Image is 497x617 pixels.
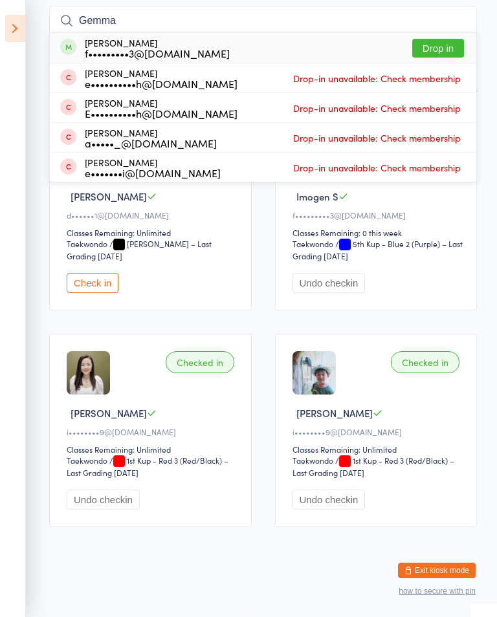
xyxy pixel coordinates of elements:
[67,351,110,395] img: image1694157638.png
[71,189,147,203] span: [PERSON_NAME]
[412,39,464,58] button: Drop in
[290,69,464,88] span: Drop-in unavailable: Check membership
[293,490,366,510] button: Undo checkin
[166,351,234,373] div: Checked in
[293,351,336,395] img: image1694157668.png
[391,351,459,373] div: Checked in
[290,128,464,147] span: Drop-in unavailable: Check membership
[296,189,338,203] span: Imogen S
[293,238,463,261] span: / 5th Kup - Blue 2 (Purple) – Last Grading [DATE]
[293,444,464,455] div: Classes Remaining: Unlimited
[398,563,476,578] button: Exit kiosk mode
[67,490,140,510] button: Undo checkin
[85,38,230,58] div: [PERSON_NAME]
[67,238,107,249] div: Taekwondo
[293,426,464,437] div: i••••••••9@[DOMAIN_NAME]
[49,6,477,36] input: Search
[399,587,476,596] button: how to secure with pin
[67,210,238,221] div: d••••••1@[DOMAIN_NAME]
[85,168,221,178] div: e•••••••i@[DOMAIN_NAME]
[67,455,107,466] div: Taekwondo
[67,238,212,261] span: / [PERSON_NAME] – Last Grading [DATE]
[67,273,118,293] button: Check in
[293,238,333,249] div: Taekwondo
[67,426,238,437] div: i••••••••9@[DOMAIN_NAME]
[85,157,221,178] div: [PERSON_NAME]
[85,48,230,58] div: f•••••••••3@[DOMAIN_NAME]
[85,78,237,89] div: e••••••••••h@[DOMAIN_NAME]
[85,68,237,89] div: [PERSON_NAME]
[296,406,373,420] span: [PERSON_NAME]
[67,227,238,238] div: Classes Remaining: Unlimited
[290,158,464,177] span: Drop-in unavailable: Check membership
[85,98,237,118] div: [PERSON_NAME]
[85,138,217,148] div: a•••••_@[DOMAIN_NAME]
[85,108,237,118] div: E••••••••••h@[DOMAIN_NAME]
[293,210,464,221] div: f•••••••••3@[DOMAIN_NAME]
[293,455,454,478] span: / 1st Kup - Red 3 (Red/Black) – Last Grading [DATE]
[293,273,366,293] button: Undo checkin
[290,98,464,118] span: Drop-in unavailable: Check membership
[85,127,217,148] div: [PERSON_NAME]
[67,455,228,478] span: / 1st Kup - Red 3 (Red/Black) – Last Grading [DATE]
[67,444,238,455] div: Classes Remaining: Unlimited
[293,227,464,238] div: Classes Remaining: 0 this week
[71,406,147,420] span: [PERSON_NAME]
[293,455,333,466] div: Taekwondo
